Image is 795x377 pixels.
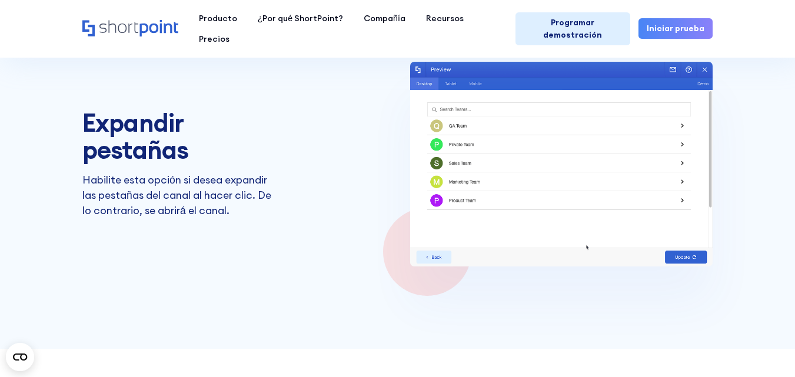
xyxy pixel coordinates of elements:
[354,8,416,29] a: Compañía
[199,34,229,44] font: Precios
[426,13,464,24] font: Recursos
[82,20,178,38] a: Hogar
[188,8,247,29] a: Producto
[82,107,188,165] font: Expandir pestañas
[258,13,343,24] font: ¿Por qué ShortPoint?
[247,8,353,29] a: ¿Por qué ShortPoint?
[6,343,34,371] button: Open CMP widget
[199,13,237,24] font: Producto
[188,29,240,49] a: Precios
[364,13,405,24] font: Compañía
[82,173,271,218] font: Habilite esta opción si desea expandir las pestañas del canal al hacer clic. De lo contrario, se ...
[410,62,713,266] img: Expandir pestañas
[647,23,704,34] font: Iniciar prueba
[415,8,474,29] a: Recursos
[638,18,713,39] a: Iniciar prueba
[736,321,795,377] iframe: Widget de chat
[515,12,630,45] a: Programar demostración
[543,17,602,40] font: Programar demostración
